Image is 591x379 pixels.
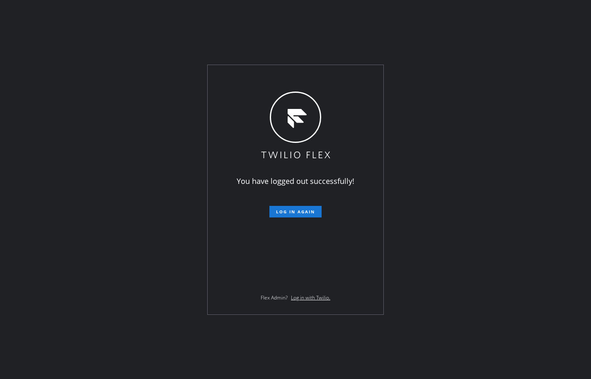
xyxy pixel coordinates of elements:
a: Log in with Twilio. [291,294,330,301]
button: Log in again [269,206,322,217]
span: Flex Admin? [261,294,288,301]
span: Log in again [276,209,315,215]
span: You have logged out successfully! [237,176,354,186]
